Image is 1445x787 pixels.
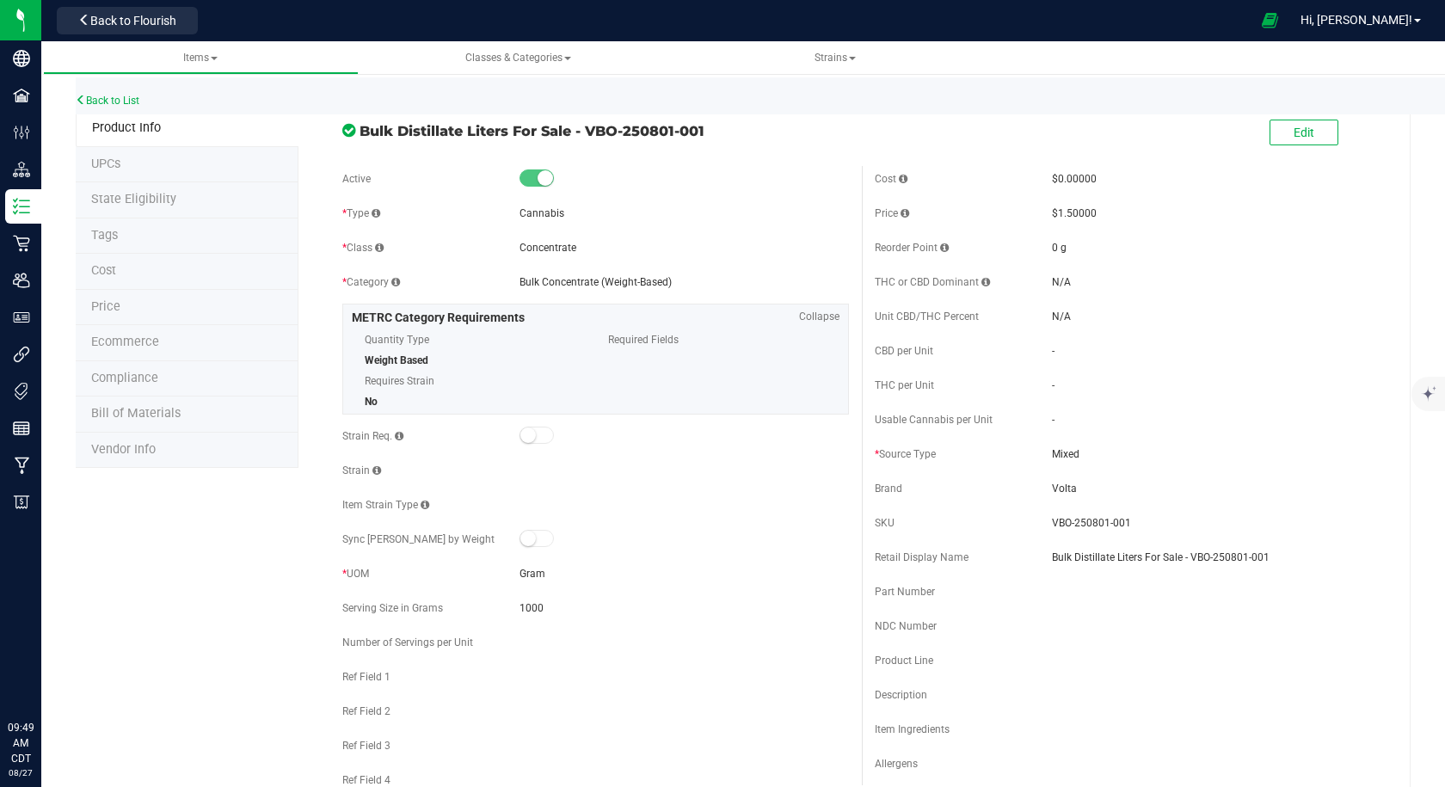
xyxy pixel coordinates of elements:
span: Product Info [92,120,161,135]
inline-svg: Reports [13,420,30,437]
span: Mixed [1052,446,1381,462]
span: Items [183,52,218,64]
span: - [1052,414,1055,426]
span: VBO-250801-001 [1052,515,1381,531]
span: Serving Size in Grams [342,602,443,614]
span: Bill of Materials [91,406,181,421]
span: Strain [342,464,381,477]
span: Cannabis [520,207,564,219]
inline-svg: Company [13,50,30,67]
span: Requires Strain [365,368,583,394]
span: In Sync [342,121,355,139]
span: Product Line [875,655,933,667]
span: Class [342,242,384,254]
span: Back to Flourish [90,14,176,28]
inline-svg: Integrations [13,346,30,363]
inline-svg: Facilities [13,87,30,104]
span: Brand [875,483,902,495]
span: N/A [1052,276,1071,288]
span: Cost [875,173,907,185]
span: Source Type [875,448,936,460]
span: Bulk Distillate Liters For Sale - VBO-250801-001 [1052,550,1381,565]
iframe: Resource center [17,649,69,701]
span: NDC Number [875,620,937,632]
span: Classes & Categories [465,52,571,64]
inline-svg: Distribution [13,161,30,178]
span: Tag [91,157,120,171]
span: SKU [875,517,895,529]
span: Ref Field 1 [342,671,390,683]
span: Part Number [875,586,935,598]
span: THC per Unit [875,379,934,391]
span: 0 g [1052,242,1067,254]
span: Edit [1294,126,1314,139]
inline-svg: Inventory [13,198,30,215]
span: Bulk Distillate Liters For Sale - VBO-250801-001 [360,120,849,141]
inline-svg: User Roles [13,309,30,326]
inline-svg: Users [13,272,30,289]
span: Ref Field 4 [342,774,390,786]
span: Type [342,207,380,219]
span: Retail Display Name [875,551,968,563]
span: Unit CBD/THC Percent [875,310,979,323]
p: 09:49 AM CDT [8,720,34,766]
inline-svg: Billing [13,494,30,511]
span: Tag [91,192,176,206]
span: UOM [342,568,369,580]
span: Vendor Info [91,442,156,457]
inline-svg: Manufacturing [13,457,30,474]
span: Category [342,276,400,288]
span: Item Strain Type [342,499,429,511]
span: Number of Servings per Unit [342,636,473,649]
span: Tag [91,228,118,243]
button: Edit [1270,120,1338,145]
span: Ref Field 3 [342,740,390,752]
span: N/A [1052,310,1071,323]
span: THC or CBD Dominant [875,276,990,288]
span: Cost [91,263,116,278]
span: Ref Field 2 [342,705,390,717]
span: Hi, [PERSON_NAME]! [1300,13,1412,27]
span: Strains [815,52,856,64]
span: Sync [PERSON_NAME] by Weight [342,533,495,545]
span: Concentrate [520,242,576,254]
span: Volta [1052,481,1381,496]
span: Price [91,299,120,314]
a: Back to List [76,95,139,107]
span: 1000 [520,600,849,616]
span: - [1052,379,1055,391]
span: Collapse [799,309,839,324]
span: Ecommerce [91,335,159,349]
span: Reorder Point [875,242,949,254]
span: METRC Category Requirements [352,310,525,324]
span: Price [875,207,909,219]
span: Strain Req. [342,430,403,442]
span: Compliance [91,371,158,385]
inline-svg: Configuration [13,124,30,141]
p: 08/27 [8,766,34,779]
span: $1.50000 [1052,207,1097,219]
span: Active [342,173,371,185]
span: Weight Based [365,354,428,366]
span: Item Ingredients [875,723,950,735]
span: No [365,396,378,408]
span: - [1052,345,1055,357]
inline-svg: Tags [13,383,30,400]
span: $0.00000 [1052,173,1097,185]
span: CBD per Unit [875,345,933,357]
span: Allergens [875,758,918,770]
span: Gram [520,568,545,580]
span: Quantity Type [365,327,583,353]
button: Back to Flourish [57,7,198,34]
inline-svg: Retail [13,235,30,252]
span: Bulk Concentrate (Weight-Based) [520,276,672,288]
span: Usable Cannabis per Unit [875,414,993,426]
span: Description [875,689,927,701]
span: Required Fields [608,327,827,353]
span: Open Ecommerce Menu [1251,3,1289,37]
